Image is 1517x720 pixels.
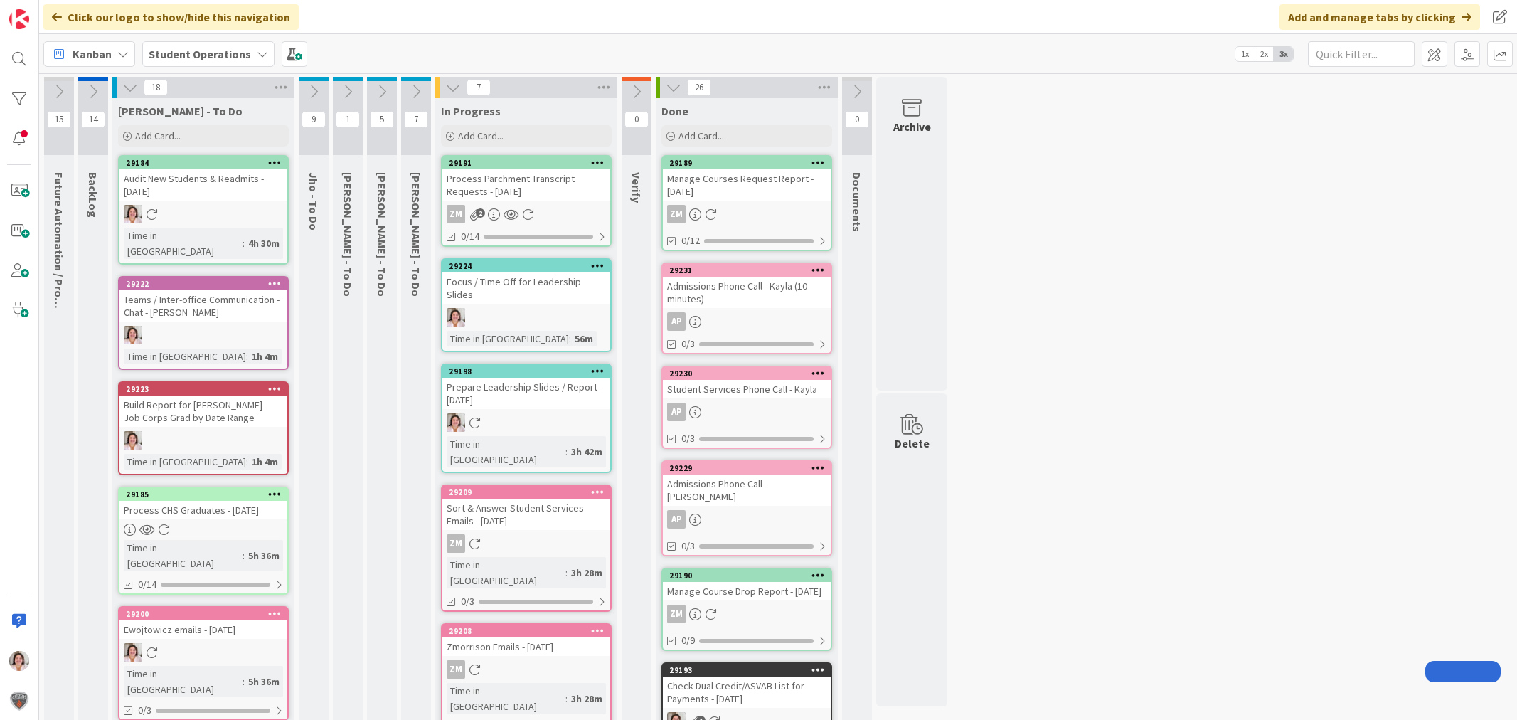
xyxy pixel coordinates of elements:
input: Quick Filter... [1308,41,1415,67]
div: ZM [442,534,610,553]
span: 3x [1274,47,1293,61]
img: avatar [9,691,29,711]
div: 29229 [669,463,831,473]
div: Time in [GEOGRAPHIC_DATA] [124,454,246,470]
div: 4h 30m [245,235,283,251]
img: EW [124,643,142,662]
div: Prepare Leadership Slides / Report - [DATE] [442,378,610,409]
div: Sort & Answer Student Services Emails - [DATE] [442,499,610,530]
div: ZM [442,205,610,223]
span: : [565,444,568,460]
div: 29189 [663,157,831,169]
span: Verify [629,172,644,203]
div: 5h 36m [245,674,283,689]
div: Process Parchment Transcript Requests - [DATE] [442,169,610,201]
span: 7 [467,79,491,96]
div: Ewojtowicz emails - [DATE] [119,620,287,639]
div: Admissions Phone Call - [PERSON_NAME] [663,475,831,506]
div: ZM [442,660,610,679]
div: 56m [571,331,597,346]
div: 29200 [119,608,287,620]
div: 29231 [663,264,831,277]
span: 2x [1255,47,1274,61]
div: 29184Audit New Students & Readmits - [DATE] [119,157,287,201]
span: : [243,235,245,251]
div: Archive [893,118,931,135]
span: 5 [370,111,394,128]
div: Student Services Phone Call - Kayla [663,380,831,398]
span: Jho - To Do [307,172,321,231]
span: 26 [687,79,711,96]
div: 29209 [449,487,610,497]
div: AP [663,312,831,331]
span: 0/3 [138,703,151,718]
span: : [569,331,571,346]
div: Focus / Time Off for Leadership Slides [442,272,610,304]
span: 9 [302,111,326,128]
div: 1h 4m [248,349,282,364]
div: Manage Course Drop Report - [DATE] [663,582,831,600]
div: Time in [GEOGRAPHIC_DATA] [124,349,246,364]
div: 29222 [119,277,287,290]
div: EW [119,431,287,450]
div: 29189 [669,158,831,168]
span: 1 [336,111,360,128]
div: 29230 [669,369,831,378]
div: 29185 [119,488,287,501]
div: 29209Sort & Answer Student Services Emails - [DATE] [442,486,610,530]
div: ZM [447,660,465,679]
div: Time in [GEOGRAPHIC_DATA] [124,540,243,571]
div: 29200Ewojtowicz emails - [DATE] [119,608,287,639]
div: 29198Prepare Leadership Slides / Report - [DATE] [442,365,610,409]
div: 29191 [442,157,610,169]
b: Student Operations [149,47,251,61]
div: Build Report for [PERSON_NAME] - Job Corps Grad by Date Range [119,396,287,427]
div: Delete [895,435,930,452]
div: Time in [GEOGRAPHIC_DATA] [447,331,569,346]
div: ZM [667,605,686,623]
div: 29193Check Dual Credit/ASVAB List for Payments - [DATE] [663,664,831,708]
div: ZM [447,534,465,553]
div: 29193 [669,665,831,675]
div: Time in [GEOGRAPHIC_DATA] [124,228,243,259]
div: ZM [663,205,831,223]
img: EW [447,308,465,327]
div: 29231Admissions Phone Call - Kayla (10 minutes) [663,264,831,308]
span: BackLog [86,172,100,218]
span: Done [661,104,688,118]
div: 29200 [126,609,287,619]
span: 0/14 [461,229,479,244]
span: : [565,691,568,706]
span: Zaida - To Do [341,172,355,297]
span: 0/12 [681,233,700,248]
span: Eric - To Do [375,172,389,297]
span: Kanban [73,46,112,63]
span: : [246,349,248,364]
span: Emilie - To Do [118,104,243,118]
div: Zmorrison Emails - [DATE] [442,637,610,656]
div: Time in [GEOGRAPHIC_DATA] [124,666,243,697]
span: Documents [850,172,864,232]
span: 0/3 [681,539,695,554]
div: AP [663,403,831,421]
span: 2 [476,208,485,218]
span: : [243,548,245,563]
div: 5h 36m [245,548,283,563]
div: Check Dual Credit/ASVAB List for Payments - [DATE] [663,677,831,708]
span: 0/3 [461,594,474,609]
span: 0/9 [681,633,695,648]
div: 29222 [126,279,287,289]
div: AP [667,312,686,331]
div: AP [667,403,686,421]
span: 0 [624,111,649,128]
div: Click our logo to show/hide this navigation [43,4,299,30]
span: Amanda - To Do [409,172,423,297]
span: 14 [81,111,105,128]
span: Add Card... [678,129,724,142]
div: 29208 [442,625,610,637]
div: 29198 [442,365,610,378]
div: 29223Build Report for [PERSON_NAME] - Job Corps Grad by Date Range [119,383,287,427]
span: 1x [1235,47,1255,61]
div: 29209 [442,486,610,499]
div: 29189Manage Courses Request Report - [DATE] [663,157,831,201]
